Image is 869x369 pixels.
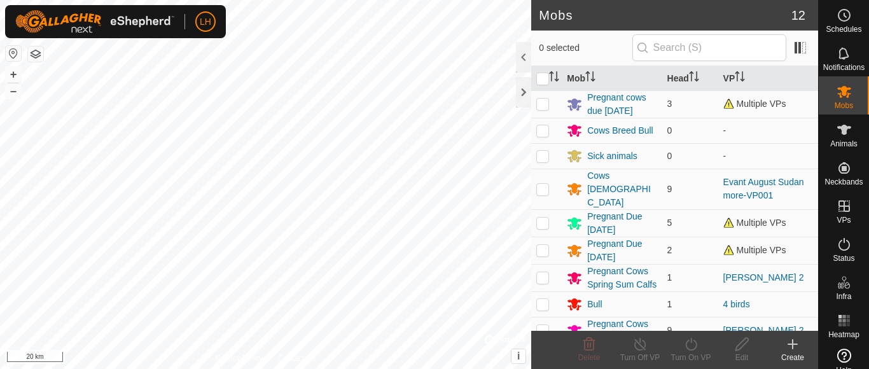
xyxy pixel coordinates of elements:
span: Delete [578,353,601,362]
p-sorticon: Activate to sort [585,73,595,83]
button: Map Layers [28,46,43,62]
td: - [718,143,818,169]
div: Edit [716,352,767,363]
span: 2 [667,245,672,255]
span: 0 [667,125,672,136]
span: 0 selected [539,41,632,55]
div: Pregnant Due [DATE] [587,210,657,237]
th: VP [718,66,818,91]
th: Mob [562,66,662,91]
span: Status [833,254,854,262]
div: Pregnant cows due [DATE] [587,91,657,118]
div: Cows [DEMOGRAPHIC_DATA] [587,169,657,209]
div: Pregnant Cows Spring Sum Calfs [587,265,657,291]
span: LH [200,15,211,29]
button: + [6,67,21,82]
span: Multiple VPs [723,245,786,255]
span: Mobs [835,102,853,109]
div: Cows Breed Bull [587,124,653,137]
button: – [6,83,21,99]
a: Contact Us [278,352,316,364]
span: 0 [667,151,672,161]
a: 4 birds [723,299,750,309]
span: 9 [667,325,672,335]
a: [PERSON_NAME] 2 [723,325,804,335]
span: 9 [667,184,672,194]
a: Evant August Sudan more-VP001 [723,177,804,200]
th: Head [662,66,718,91]
span: Notifications [823,64,865,71]
p-sorticon: Activate to sort [549,73,559,83]
div: Bull [587,298,602,311]
span: Animals [830,140,858,148]
span: Heatmap [828,331,859,338]
span: Infra [836,293,851,300]
span: Schedules [826,25,861,33]
span: VPs [837,216,851,224]
span: Neckbands [824,178,863,186]
div: Turn Off VP [615,352,665,363]
span: i [517,351,520,361]
td: - [718,118,818,143]
img: Gallagher Logo [15,10,174,33]
span: 1 [667,299,672,309]
span: 12 [791,6,805,25]
span: 5 [667,218,672,228]
div: Create [767,352,818,363]
div: Pregnant Cows Fall Calvers [587,317,657,344]
span: Multiple VPs [723,218,786,228]
button: i [511,349,525,363]
button: Reset Map [6,46,21,61]
a: [PERSON_NAME] 2 [723,272,804,282]
h2: Mobs [539,8,791,23]
span: 3 [667,99,672,109]
div: Sick animals [587,150,637,163]
span: 1 [667,272,672,282]
input: Search (S) [632,34,786,61]
div: Turn On VP [665,352,716,363]
a: Privacy Policy [216,352,263,364]
div: Pregnant Due [DATE] [587,237,657,264]
p-sorticon: Activate to sort [689,73,699,83]
p-sorticon: Activate to sort [735,73,745,83]
span: Multiple VPs [723,99,786,109]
